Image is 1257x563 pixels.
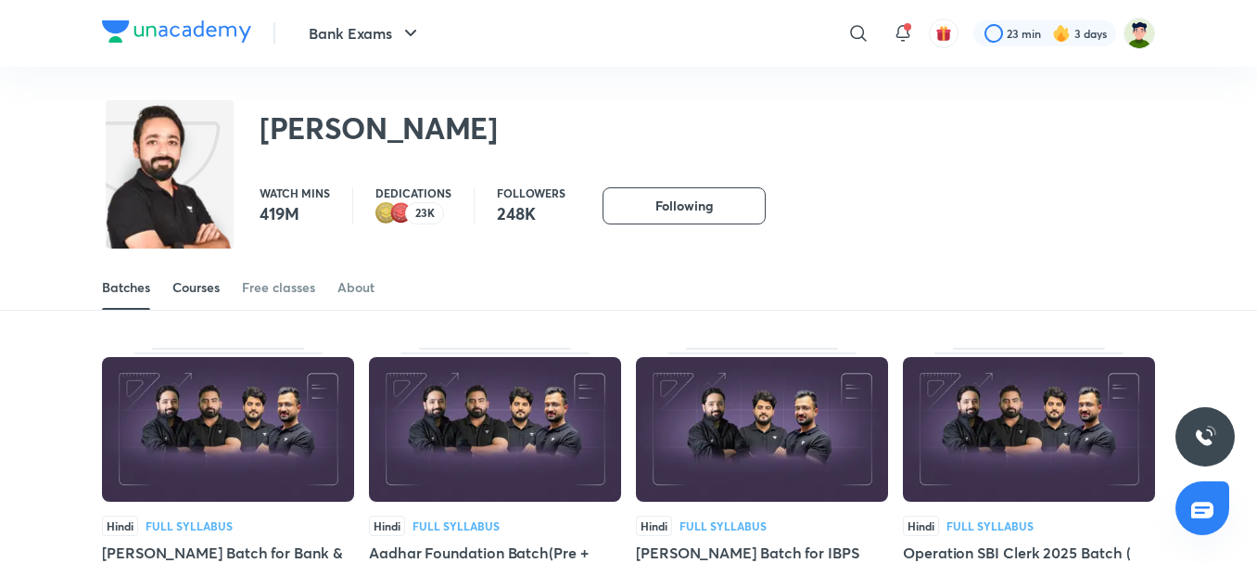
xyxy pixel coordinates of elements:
[102,20,251,47] a: Company Logo
[260,202,330,224] p: 419M
[1194,426,1216,448] img: ttu
[1124,18,1155,49] img: Rahul B
[903,357,1155,502] img: Thumbnail
[375,187,451,198] p: Dedications
[172,265,220,310] a: Courses
[260,109,498,147] h2: [PERSON_NAME]
[929,19,959,48] button: avatar
[375,202,398,224] img: educator badge2
[413,520,500,531] div: Full Syllabus
[172,278,220,297] div: Courses
[102,265,150,310] a: Batches
[102,516,138,536] span: Hindi
[146,520,233,531] div: Full Syllabus
[903,516,939,536] span: Hindi
[946,520,1034,531] div: Full Syllabus
[497,202,565,224] p: 248K
[390,202,413,224] img: educator badge1
[260,187,330,198] p: Watch mins
[298,15,433,52] button: Bank Exams
[242,278,315,297] div: Free classes
[102,278,150,297] div: Batches
[636,516,672,536] span: Hindi
[369,357,621,502] img: Thumbnail
[337,265,375,310] a: About
[603,187,766,224] button: Following
[102,357,354,502] img: Thumbnail
[102,20,251,43] img: Company Logo
[106,104,234,274] img: class
[369,516,405,536] span: Hindi
[497,187,565,198] p: Followers
[679,520,767,531] div: Full Syllabus
[1052,24,1071,43] img: streak
[935,25,952,42] img: avatar
[415,207,435,220] p: 23K
[337,278,375,297] div: About
[636,357,888,502] img: Thumbnail
[242,265,315,310] a: Free classes
[655,197,713,215] span: Following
